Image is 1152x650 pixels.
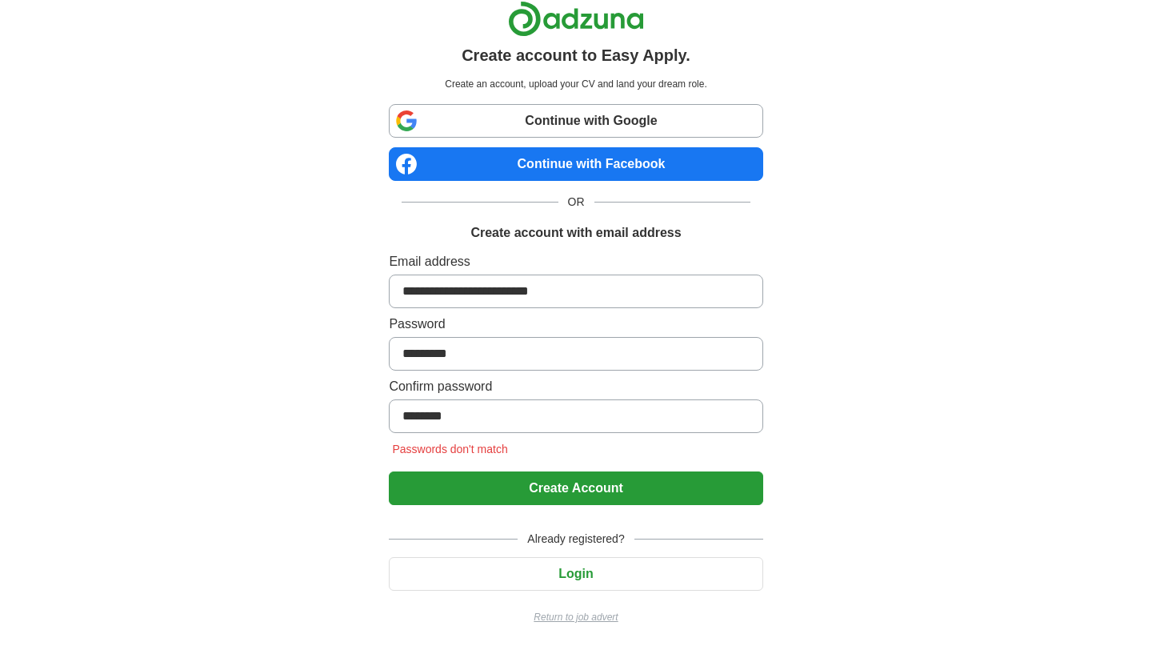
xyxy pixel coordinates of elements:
[470,223,681,243] h1: Create account with email address
[518,531,634,548] span: Already registered?
[389,443,510,455] span: Passwords don't match
[389,147,762,181] a: Continue with Facebook
[389,377,762,396] label: Confirm password
[389,252,762,271] label: Email address
[508,1,644,37] img: Adzuna logo
[389,557,762,591] button: Login
[389,315,762,334] label: Password
[389,471,762,505] button: Create Account
[389,104,762,138] a: Continue with Google
[389,610,762,624] a: Return to job advert
[462,43,690,67] h1: Create account to Easy Apply.
[389,567,762,580] a: Login
[558,194,594,211] span: OR
[392,77,759,91] p: Create an account, upload your CV and land your dream role.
